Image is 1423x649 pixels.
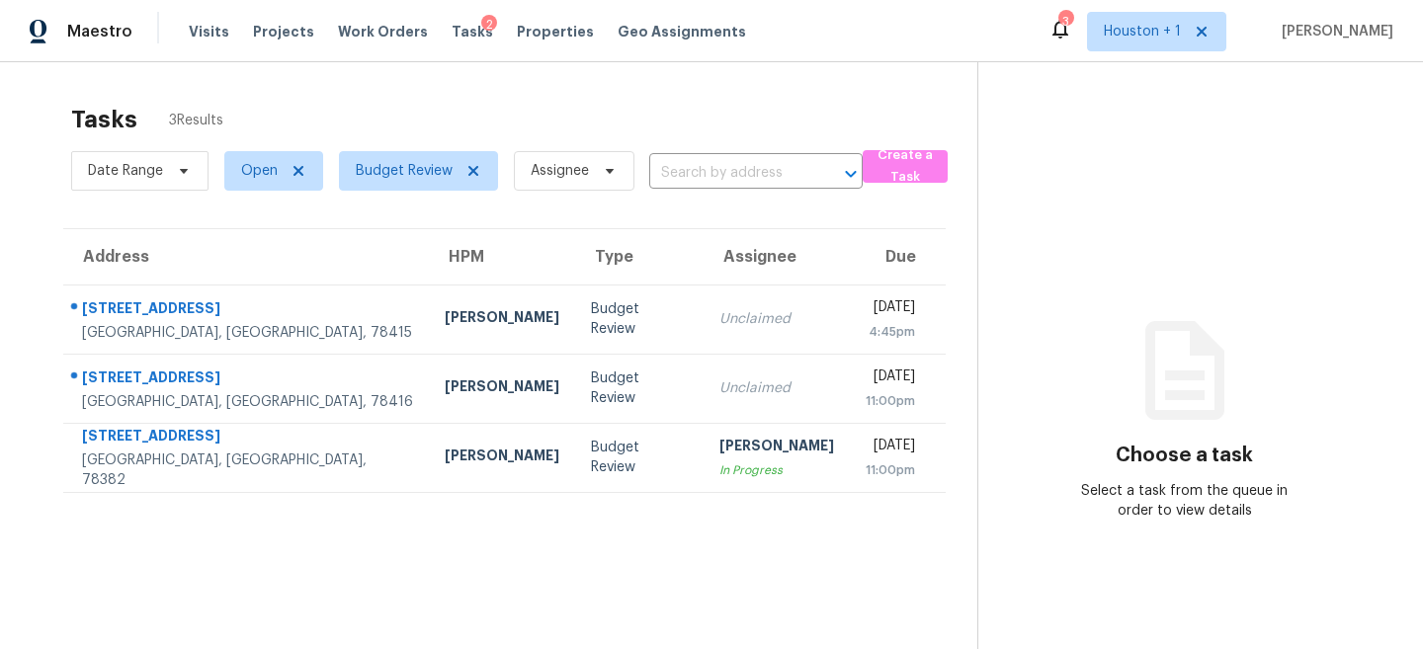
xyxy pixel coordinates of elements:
[88,161,163,181] span: Date Range
[837,160,865,188] button: Open
[575,229,704,284] th: Type
[481,15,497,35] div: 2
[649,158,807,189] input: Search by address
[445,446,559,470] div: [PERSON_NAME]
[866,322,915,342] div: 4:45pm
[618,22,746,41] span: Geo Assignments
[189,22,229,41] span: Visits
[719,309,834,329] div: Unclaimed
[82,367,413,392] div: [STREET_ADDRESS]
[1104,22,1181,41] span: Houston + 1
[591,438,688,477] div: Budget Review
[82,298,413,323] div: [STREET_ADDRESS]
[82,392,413,412] div: [GEOGRAPHIC_DATA], [GEOGRAPHIC_DATA], 78416
[82,426,413,450] div: [STREET_ADDRESS]
[866,460,915,480] div: 11:00pm
[429,229,575,284] th: HPM
[873,144,938,190] span: Create a Task
[71,110,137,129] h2: Tasks
[1116,446,1253,465] h3: Choose a task
[531,161,589,181] span: Assignee
[338,22,428,41] span: Work Orders
[445,376,559,401] div: [PERSON_NAME]
[253,22,314,41] span: Projects
[866,391,915,411] div: 11:00pm
[82,450,413,490] div: [GEOGRAPHIC_DATA], [GEOGRAPHIC_DATA], 78382
[169,111,223,130] span: 3 Results
[517,22,594,41] span: Properties
[863,150,948,183] button: Create a Task
[866,436,915,460] div: [DATE]
[82,323,413,343] div: [GEOGRAPHIC_DATA], [GEOGRAPHIC_DATA], 78415
[591,299,688,339] div: Budget Review
[866,297,915,322] div: [DATE]
[719,436,834,460] div: [PERSON_NAME]
[241,161,278,181] span: Open
[591,368,688,408] div: Budget Review
[452,25,493,39] span: Tasks
[356,161,453,181] span: Budget Review
[67,22,132,41] span: Maestro
[63,229,429,284] th: Address
[866,366,915,391] div: [DATE]
[704,229,850,284] th: Assignee
[719,378,834,398] div: Unclaimed
[1058,12,1072,32] div: 3
[719,460,834,480] div: In Progress
[850,229,946,284] th: Due
[1081,481,1288,521] div: Select a task from the queue in order to view details
[445,307,559,332] div: [PERSON_NAME]
[1274,22,1393,41] span: [PERSON_NAME]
